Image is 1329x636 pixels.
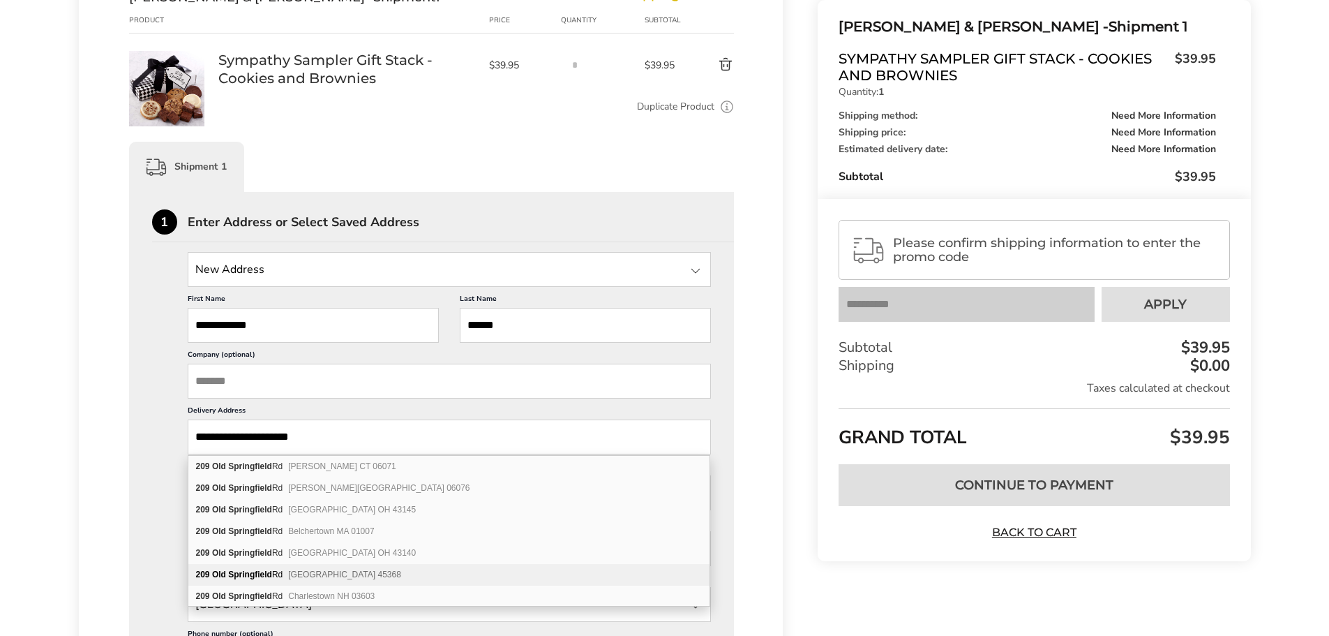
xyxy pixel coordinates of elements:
[839,168,1215,185] div: Subtotal
[196,591,210,601] b: 209
[839,15,1215,38] div: Shipment 1
[645,59,685,72] span: $39.95
[288,591,375,601] span: Charlestown NH 03603
[839,50,1215,84] a: Sympathy Sampler Gift Stack - Cookies and Brownies$39.95
[188,308,439,343] input: First Name
[212,461,272,471] b: Old Springfield
[188,564,709,586] div: 209 Old Springfield Rd
[839,145,1215,154] div: Estimated delivery date:
[839,87,1215,97] p: Quantity:
[637,99,714,114] a: Duplicate Product
[1111,145,1216,154] span: Need More Information
[839,128,1215,138] div: Shipping price:
[196,548,210,558] b: 209
[645,15,685,26] div: Subtotal
[212,526,272,536] b: Old Springfield
[188,521,709,542] div: 209 Old Springfield Rd
[1187,358,1230,374] div: $0.00
[1144,298,1187,311] span: Apply
[188,252,712,287] input: State
[188,542,709,564] div: 209 Old Springfield Rd
[188,478,709,499] div: 209 Old Springfield Rd
[196,461,210,471] b: 209
[212,591,272,601] b: Old Springfield
[188,586,709,607] div: 209 Old Springfield Rd
[196,483,210,493] b: 209
[288,483,470,493] span: [PERSON_NAME][GEOGRAPHIC_DATA] 06076
[1178,340,1230,355] div: $39.95
[1168,50,1216,80] span: $39.95
[561,51,589,79] input: Quantity input
[129,142,244,192] div: Shipment 1
[839,111,1215,121] div: Shipping method:
[218,51,475,87] a: Sympathy Sampler Gift Stack - Cookies and Brownies
[685,57,734,73] button: Delete product
[839,50,1167,84] span: Sympathy Sampler Gift Stack - Cookies and Brownies
[489,15,562,26] div: Price
[893,236,1217,264] span: Please confirm shipping information to enter the promo code
[212,570,272,579] b: Old Springfield
[1111,128,1216,138] span: Need More Information
[839,357,1229,375] div: Shipping
[188,406,712,420] label: Delivery Address
[460,308,711,343] input: Last Name
[212,505,272,515] b: Old Springfield
[188,364,712,399] input: Company
[460,294,711,308] label: Last Name
[839,18,1109,35] span: [PERSON_NAME] & [PERSON_NAME] -
[188,456,709,478] div: 209 Old Springfield Rd
[188,420,712,454] input: Delivery Address
[188,499,709,521] div: 209 Old Springfield Rd
[839,464,1229,506] button: Continue to Payment
[878,85,884,98] strong: 1
[561,15,645,26] div: Quantity
[1166,425,1230,450] span: $39.95
[1102,287,1230,322] button: Apply
[839,408,1229,454] div: GRAND TOTAL
[212,483,272,493] b: Old Springfield
[196,505,210,515] b: 209
[129,50,204,64] a: Sympathy Sampler Gift Stack - Cookies and Brownies
[839,339,1229,357] div: Subtotal
[188,294,439,308] label: First Name
[212,548,272,558] b: Old Springfield
[839,380,1229,396] div: Taxes calculated at checkout
[188,350,712,364] label: Company (optional)
[152,209,177,235] div: 1
[288,461,396,471] span: [PERSON_NAME] CT 06071
[129,51,204,126] img: Sympathy Sampler Gift Stack - Cookies and Brownies
[288,570,401,579] span: [GEOGRAPHIC_DATA] 45368
[196,570,210,579] b: 209
[1175,168,1216,185] span: $39.95
[196,526,210,536] b: 209
[188,216,735,228] div: Enter Address or Select Saved Address
[489,59,555,72] span: $39.95
[129,15,218,26] div: Product
[288,505,416,515] span: [GEOGRAPHIC_DATA] OH 43145
[1111,111,1216,121] span: Need More Information
[985,525,1083,540] a: Back to Cart
[288,548,416,558] span: [GEOGRAPHIC_DATA] OH 43140
[288,526,374,536] span: Belchertown MA 01007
